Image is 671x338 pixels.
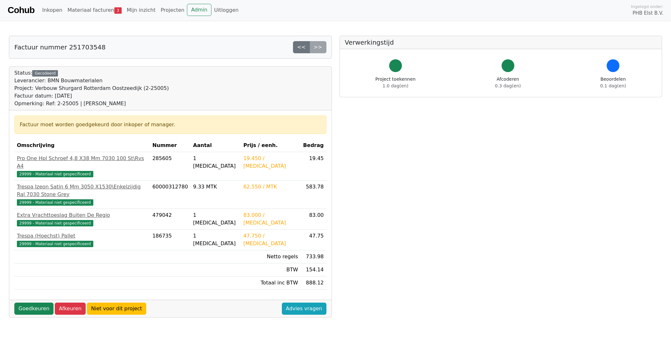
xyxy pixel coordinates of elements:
[55,303,86,315] a: Afkeuren
[87,303,146,315] a: Niet voor dit project
[301,276,326,290] td: 888.12
[8,3,34,18] a: Cohub
[193,155,238,170] div: 1 [MEDICAL_DATA]
[17,183,147,206] a: Trespa Izeon Satin 6 Mm 3050 X1530\Enkelzijdig Ral 7030 Stone Grey29999 - Materiaal niet gespecif...
[124,4,158,17] a: Mijn inzicht
[114,7,122,14] span: 3
[158,4,187,17] a: Projecten
[301,263,326,276] td: 154.14
[14,92,169,100] div: Factuur datum: [DATE]
[293,41,310,53] a: <<
[631,4,663,10] span: Ingelogd onder:
[65,4,124,17] a: Materiaal facturen3
[243,155,298,170] div: 19.450 / [MEDICAL_DATA]
[17,232,147,240] div: Trespa (Hoechst) Pallet
[150,230,190,250] td: 186735
[14,69,169,107] div: Status:
[301,180,326,209] td: 583.78
[301,152,326,180] td: 19.45
[32,70,58,77] div: Gecodeerd
[211,4,241,17] a: Uitloggen
[190,139,241,152] th: Aantal
[187,4,211,16] a: Admin
[14,100,169,107] div: Opmerking: Ref: 2-25005 | [PERSON_NAME]
[301,209,326,230] td: 83.00
[17,232,147,247] a: Trespa (Hoechst) Pallet29999 - Materiaal niet gespecificeerd
[17,199,93,206] span: 29999 - Materiaal niet gespecificeerd
[17,241,93,247] span: 29999 - Materiaal niet gespecificeerd
[17,211,147,227] a: Extra Vrachttoeslag Buiten De Regio29999 - Materiaal niet gespecificeerd
[193,232,238,247] div: 1 [MEDICAL_DATA]
[17,220,93,226] span: 29999 - Materiaal niet gespecificeerd
[375,76,416,89] div: Project toekennen
[301,139,326,152] th: Bedrag
[243,183,298,191] div: 62.550 / MTK
[17,183,147,198] div: Trespa Izeon Satin 6 Mm 3050 X1530\Enkelzijdig Ral 7030 Stone Grey
[243,232,298,247] div: 47.750 / [MEDICAL_DATA]
[14,84,169,92] div: Project: Verbouw Shurgard Rotterdam Oostzeedijk (2-25005)
[150,139,190,152] th: Nummer
[382,83,408,88] span: 1.0 dag(en)
[301,230,326,250] td: 47.75
[241,250,301,263] td: Netto regels
[282,303,326,315] a: Advies vragen
[14,43,105,51] h5: Factuur nummer 251703548
[193,183,238,191] div: 9.33 MTK
[14,303,54,315] a: Goedkeuren
[301,250,326,263] td: 733.98
[17,155,147,170] div: Pro One Hpl Schroef 4,8 X38 Mm 7030 100 St\Rvs A4
[243,211,298,227] div: 83.000 / [MEDICAL_DATA]
[241,263,301,276] td: BTW
[14,139,150,152] th: Omschrijving
[632,10,663,17] span: PHB Elst B.V.
[17,171,93,177] span: 29999 - Materiaal niet gespecificeerd
[600,76,626,89] div: Beoordelen
[600,83,626,88] span: 0.1 dag(en)
[14,77,169,84] div: Leverancier: BMN Bouwmaterialen
[150,209,190,230] td: 479042
[495,83,521,88] span: 0.3 dag(en)
[241,276,301,290] td: Totaal inc BTW
[345,39,657,46] h5: Verwerkingstijd
[193,211,238,227] div: 1 [MEDICAL_DATA]
[20,121,321,129] div: Factuur moet worden goedgekeurd door inkoper of manager.
[150,152,190,180] td: 285605
[17,155,147,178] a: Pro One Hpl Schroef 4,8 X38 Mm 7030 100 St\Rvs A429999 - Materiaal niet gespecificeerd
[39,4,65,17] a: Inkopen
[495,76,521,89] div: Afcoderen
[241,139,301,152] th: Prijs / eenh.
[17,211,147,219] div: Extra Vrachttoeslag Buiten De Regio
[150,180,190,209] td: 60000312780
